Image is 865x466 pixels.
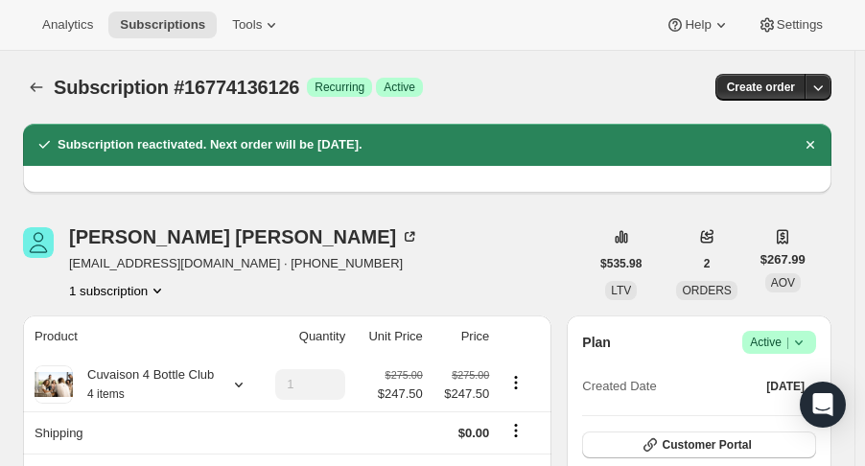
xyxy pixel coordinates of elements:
[654,12,741,38] button: Help
[501,420,531,441] button: Shipping actions
[685,17,711,33] span: Help
[797,131,824,158] button: Dismiss notification
[704,256,711,271] span: 2
[386,369,423,381] small: $275.00
[232,17,262,33] span: Tools
[800,382,846,428] div: Open Intercom Messenger
[31,12,105,38] button: Analytics
[23,315,255,358] th: Product
[378,384,423,404] span: $247.50
[429,315,496,358] th: Price
[662,437,751,453] span: Customer Portal
[682,284,731,297] span: ORDERS
[315,80,364,95] span: Recurring
[771,276,795,290] span: AOV
[501,372,531,393] button: Product actions
[73,365,214,404] div: Cuvaison 4 Bottle Club
[23,74,50,101] button: Subscriptions
[69,281,167,300] button: Product actions
[760,250,806,269] span: $267.99
[221,12,292,38] button: Tools
[766,379,805,394] span: [DATE]
[54,77,299,98] span: Subscription #16774136126
[692,250,722,277] button: 2
[582,377,656,396] span: Created Date
[611,284,631,297] span: LTV
[23,411,255,454] th: Shipping
[600,256,642,271] span: $535.98
[69,227,419,246] div: [PERSON_NAME] [PERSON_NAME]
[384,80,415,95] span: Active
[351,315,429,358] th: Unit Price
[755,373,816,400] button: [DATE]
[727,80,795,95] span: Create order
[786,335,789,350] span: |
[42,17,93,33] span: Analytics
[87,387,125,401] small: 4 items
[255,315,351,358] th: Quantity
[750,333,808,352] span: Active
[589,250,653,277] button: $535.98
[452,369,489,381] small: $275.00
[108,12,217,38] button: Subscriptions
[582,431,816,458] button: Customer Portal
[458,426,490,440] span: $0.00
[715,74,807,101] button: Create order
[23,227,54,258] span: Michal loughran
[120,17,205,33] span: Subscriptions
[777,17,823,33] span: Settings
[582,333,611,352] h2: Plan
[58,135,362,154] h2: Subscription reactivated. Next order will be [DATE].
[746,12,834,38] button: Settings
[69,254,419,273] span: [EMAIL_ADDRESS][DOMAIN_NAME] · [PHONE_NUMBER]
[434,384,490,404] span: $247.50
